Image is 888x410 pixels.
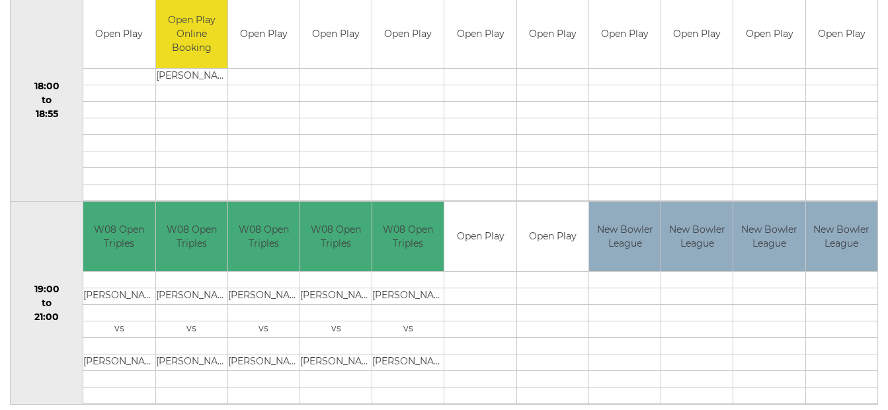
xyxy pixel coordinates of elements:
td: [PERSON_NAME] [156,69,227,85]
td: W08 Open Triples [372,202,444,271]
td: Open Play [444,202,516,271]
td: vs [372,321,444,337]
td: [PERSON_NAME] [372,288,444,304]
td: New Bowler League [733,202,805,271]
td: [PERSON_NAME] [156,354,227,370]
td: [PERSON_NAME] [83,354,155,370]
td: vs [228,321,300,337]
td: W08 Open Triples [156,202,227,271]
td: [PERSON_NAME] [228,354,300,370]
td: vs [83,321,155,337]
td: [PERSON_NAME] [300,354,372,370]
td: W08 Open Triples [228,202,300,271]
td: New Bowler League [806,202,877,271]
td: [PERSON_NAME] [83,288,155,304]
td: W08 Open Triples [300,202,372,271]
td: vs [156,321,227,337]
td: 19:00 to 21:00 [11,202,83,405]
td: New Bowler League [661,202,733,271]
td: New Bowler League [589,202,661,271]
td: [PERSON_NAME] [228,288,300,304]
td: vs [300,321,372,337]
td: [PERSON_NAME] [372,354,444,370]
td: W08 Open Triples [83,202,155,271]
td: Open Play [517,202,588,271]
td: [PERSON_NAME] [156,288,227,304]
td: [PERSON_NAME] [300,288,372,304]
